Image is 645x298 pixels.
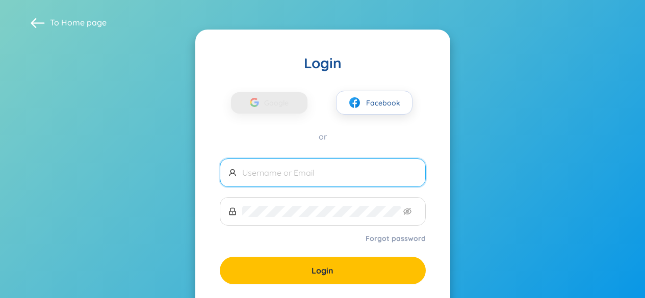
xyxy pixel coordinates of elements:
span: user [228,169,237,177]
span: lock [228,207,237,215]
span: Google [264,92,294,114]
button: Google [231,92,307,114]
span: Login [312,265,333,276]
span: Facebook [366,97,400,109]
button: facebookFacebook [336,91,412,115]
button: Login [220,257,426,284]
a: Home page [61,17,107,28]
div: Login [220,54,426,72]
span: To [50,17,107,28]
input: Username or Email [242,167,417,178]
a: Forgot password [366,233,426,243]
span: eye-invisible [403,207,411,215]
div: or [220,131,426,142]
img: facebook [348,96,361,109]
